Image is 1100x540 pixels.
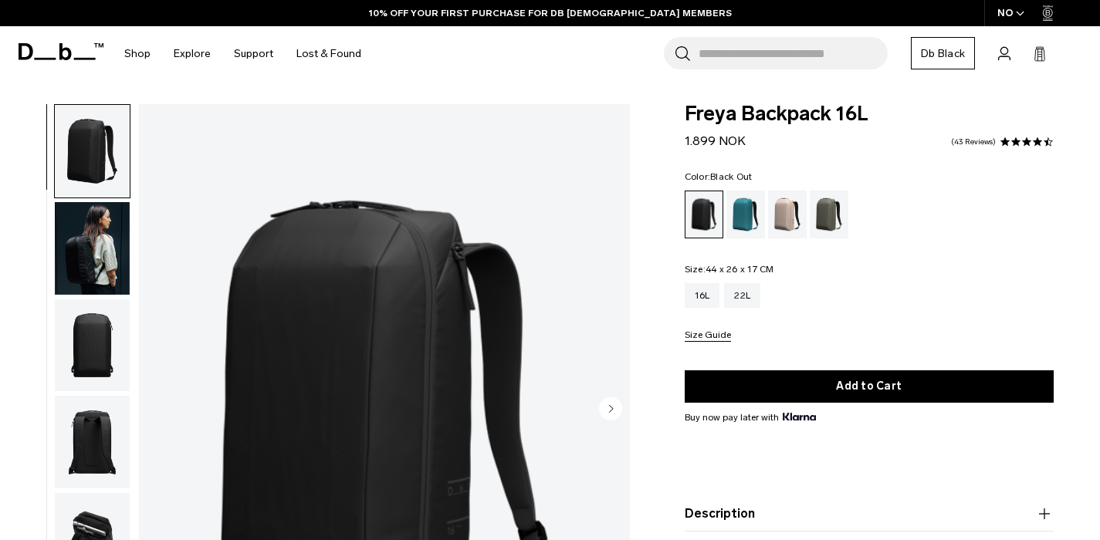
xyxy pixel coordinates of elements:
img: Freya Backpack 16L Black Out [55,396,130,488]
span: Black Out [710,171,752,182]
button: Add to Cart [685,370,1054,403]
a: Db Black [911,37,975,69]
img: {"height" => 20, "alt" => "Klarna"} [783,413,816,420]
a: Lost & Found [296,26,361,81]
img: Freya Backpack 16L Black Out [55,105,130,197]
a: Explore [174,26,211,81]
a: 22L [724,283,760,308]
span: 44 x 26 x 17 CM [706,264,774,275]
a: Fogbow Beige [768,191,807,238]
nav: Main Navigation [113,26,373,81]
legend: Size: [685,265,774,274]
button: Freya Backpack 16L Black Out [54,299,130,393]
span: 1.899 NOK [685,133,746,148]
a: Black Out [685,191,723,238]
button: Description [685,505,1054,523]
img: Freya Backpack 16L Black Out [55,299,130,392]
a: Midnight Teal [726,191,765,238]
a: 10% OFF YOUR FIRST PURCHASE FOR DB [DEMOGRAPHIC_DATA] MEMBERS [369,6,732,20]
a: Moss Green [810,191,848,238]
button: Freya Backpack 16L Black Out [54,201,130,295]
button: Size Guide [685,330,731,342]
a: Shop [124,26,151,81]
button: Freya Backpack 16L Black Out [54,395,130,489]
button: Next slide [599,397,622,424]
a: 16L [685,283,720,308]
img: Freya Backpack 16L Black Out [55,202,130,295]
a: Support [234,26,273,81]
button: Freya Backpack 16L Black Out [54,104,130,198]
span: Freya Backpack 16L [685,104,1054,124]
span: Buy now pay later with [685,410,816,424]
legend: Color: [685,172,753,181]
a: 43 reviews [951,138,996,146]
